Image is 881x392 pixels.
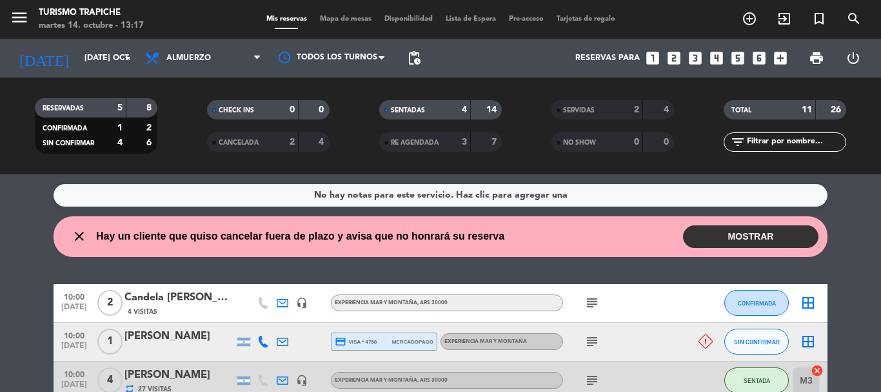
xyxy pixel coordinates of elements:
strong: 4 [462,105,467,114]
strong: 26 [831,105,844,114]
strong: 4 [117,138,123,147]
span: EXPERIENCIA MAR Y MONTAÑA [335,378,448,383]
i: close [72,229,87,244]
span: Lista de Espera [439,15,502,23]
strong: 0 [664,138,671,147]
span: EXPERIENCIA MAR Y MONTAÑA [444,339,527,344]
i: subject [584,334,600,349]
span: EXPERIENCIA MAR Y MONTAÑA [335,300,448,305]
strong: 5 [117,103,123,112]
i: looks_3 [687,50,704,67]
div: Candela [PERSON_NAME] [124,289,234,306]
span: Tarjetas de regalo [550,15,622,23]
i: cancel [811,364,824,377]
i: turned_in_not [811,11,827,26]
i: subject [584,373,600,388]
span: RESERVADAS [43,105,84,112]
i: arrow_drop_down [120,50,135,66]
span: TOTAL [731,107,751,114]
span: RE AGENDADA [391,139,439,146]
span: CHECK INS [219,107,254,114]
span: mercadopago [392,338,433,346]
strong: 2 [634,105,639,114]
span: 10:00 [58,327,90,342]
i: add_box [772,50,789,67]
span: Mapa de mesas [313,15,378,23]
span: Hay un cliente que quiso cancelar fuera de plazo y avisa que no honrará su reserva [96,228,504,245]
strong: 6 [146,138,154,147]
button: MOSTRAR [683,225,818,248]
span: SERVIDAS [563,107,595,114]
span: Mis reservas [260,15,313,23]
strong: 14 [486,105,499,114]
i: looks_5 [729,50,746,67]
strong: 0 [290,105,295,114]
i: [DATE] [10,44,78,72]
strong: 7 [491,138,499,147]
i: subject [584,295,600,311]
div: martes 14. octubre - 13:17 [39,19,144,32]
i: exit_to_app [777,11,792,26]
div: [PERSON_NAME] [124,328,234,345]
i: looks_4 [708,50,725,67]
span: SIN CONFIRMAR [734,338,780,346]
span: , ARS 30000 [417,300,448,305]
span: visa * 4758 [335,336,377,347]
i: menu [10,8,29,27]
span: [DATE] [58,303,90,318]
strong: 4 [664,105,671,114]
span: [DATE] [58,342,90,356]
i: power_settings_new [846,50,861,66]
span: CONFIRMADA [43,125,87,132]
i: looks_6 [751,50,767,67]
strong: 4 [319,138,326,147]
i: headset_mic [296,375,308,386]
span: 10:00 [58,289,90,304]
span: CANCELADA [219,139,259,146]
span: 1 [97,329,123,355]
i: looks_two [666,50,682,67]
strong: 8 [146,103,154,112]
i: border_all [800,334,816,349]
span: Pre-acceso [502,15,550,23]
span: CONFIRMADA [738,300,776,307]
span: Reservas para [575,54,640,63]
strong: 11 [802,105,812,114]
span: NO SHOW [563,139,596,146]
strong: 0 [319,105,326,114]
span: pending_actions [406,50,422,66]
i: looks_one [644,50,661,67]
strong: 1 [117,123,123,132]
span: Almuerzo [166,54,211,63]
span: , ARS 30000 [417,378,448,383]
span: Disponibilidad [378,15,439,23]
i: search [846,11,862,26]
i: border_all [800,295,816,311]
span: SIN CONFIRMAR [43,140,94,147]
span: print [809,50,824,66]
input: Filtrar por nombre... [746,135,846,149]
span: SENTADA [744,377,770,384]
span: SENTADAS [391,107,425,114]
div: LOG OUT [835,39,871,77]
div: Turismo Trapiche [39,6,144,19]
strong: 2 [290,138,295,147]
strong: 0 [634,138,639,147]
div: [PERSON_NAME] [124,367,234,384]
span: 2 [97,290,123,316]
i: headset_mic [296,297,308,309]
div: No hay notas para este servicio. Haz clic para agregar una [314,188,568,203]
strong: 3 [462,138,467,147]
span: 10:00 [58,366,90,381]
i: add_circle_outline [742,11,757,26]
span: 4 Visitas [128,307,157,317]
i: filter_list [730,134,746,150]
i: credit_card [335,336,346,347]
strong: 2 [146,123,154,132]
